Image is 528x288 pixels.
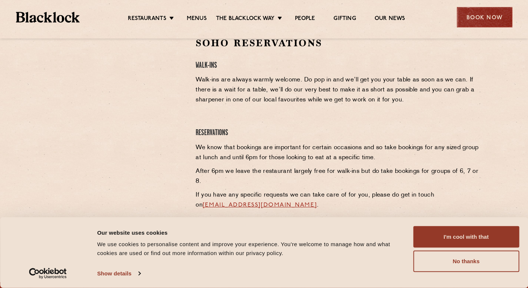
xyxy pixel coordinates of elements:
div: Our website uses cookies [97,228,405,237]
img: BL_Textured_Logo-footer-cropped.svg [16,12,80,23]
h4: Walk-Ins [196,61,480,71]
button: I'm cool with that [413,226,519,248]
a: [EMAIL_ADDRESS][DOMAIN_NAME] [203,202,317,208]
a: Menus [187,15,207,23]
p: After 6pm we leave the restaurant largely free for walk-ins but do take bookings for groups of 6,... [196,167,480,187]
p: If you have any specific requests we can take care of for you, please do get in touch on . [196,190,480,210]
h2: Soho Reservations [196,37,480,50]
p: We know that bookings are important for certain occasions and so take bookings for any sized grou... [196,143,480,163]
a: Our News [375,15,405,23]
p: Walk-ins are always warmly welcome. Do pop in and we’ll get you your table as soon as we can. If ... [196,75,480,105]
a: Show details [97,268,140,279]
a: Restaurants [128,15,166,23]
div: We use cookies to personalise content and improve your experience. You're welcome to manage how a... [97,240,405,258]
a: People [295,15,315,23]
iframe: OpenTable make booking widget [75,37,158,148]
div: Book Now [457,7,512,27]
a: Gifting [333,15,356,23]
a: The Blacklock Way [216,15,275,23]
h4: Reservations [196,128,480,138]
button: No thanks [413,251,519,272]
a: Usercentrics Cookiebot - opens in a new window [16,268,80,279]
